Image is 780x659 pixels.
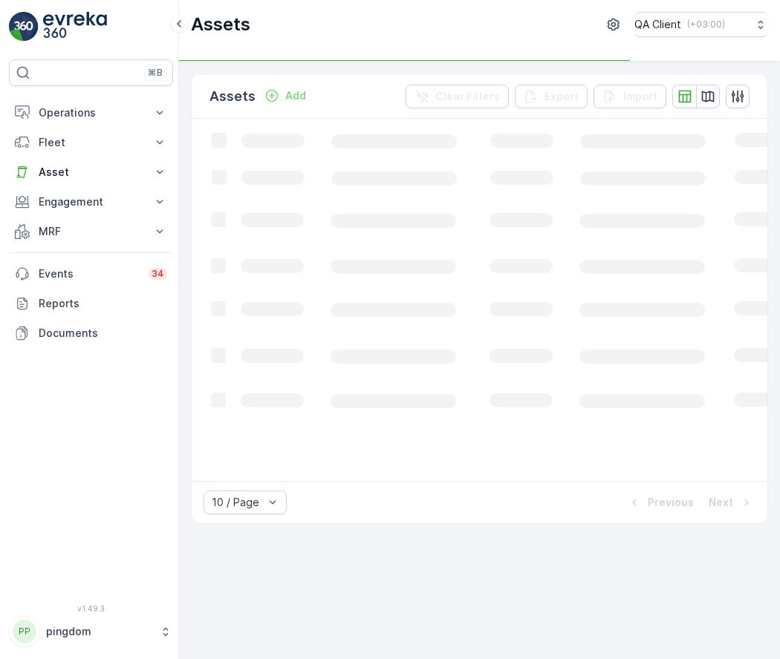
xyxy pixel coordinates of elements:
p: pingdom [46,624,152,639]
p: MRF [39,224,143,239]
p: ( +03:00 ) [687,19,725,30]
img: logo_light-DOdMpM7g.png [43,12,107,42]
button: Previous [625,494,695,511]
p: Reports [39,296,167,311]
button: Operations [9,98,173,128]
p: ⌘B [148,67,163,79]
button: PPpingdom [9,616,173,647]
p: Add [285,88,306,103]
p: QA Client [634,17,681,32]
p: Previous [648,495,694,510]
p: Assets [209,86,256,107]
button: MRF [9,217,173,246]
p: Engagement [39,194,143,209]
span: v 1.49.3 [9,604,173,613]
p: Assets [191,13,250,36]
p: Next [709,495,733,510]
p: Events [39,266,140,281]
a: Documents [9,318,173,348]
img: logo [9,12,39,42]
button: Clear Filters [406,85,509,108]
p: Fleet [39,135,143,150]
p: Operations [39,105,143,120]
button: Engagement [9,187,173,217]
button: Add [259,87,312,105]
p: Export [545,89,579,104]
button: Fleet [9,128,173,157]
button: Import [594,85,666,108]
p: Import [623,89,657,104]
button: Asset [9,157,173,187]
a: Reports [9,289,173,318]
p: 34 [152,268,164,280]
p: Clear Filters [435,89,500,104]
a: Events34 [9,259,173,289]
button: Next [707,494,755,511]
button: QA Client(+03:00) [634,12,768,37]
p: Documents [39,326,167,341]
div: PP [13,620,36,643]
p: Asset [39,165,143,180]
button: Export [515,85,588,108]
